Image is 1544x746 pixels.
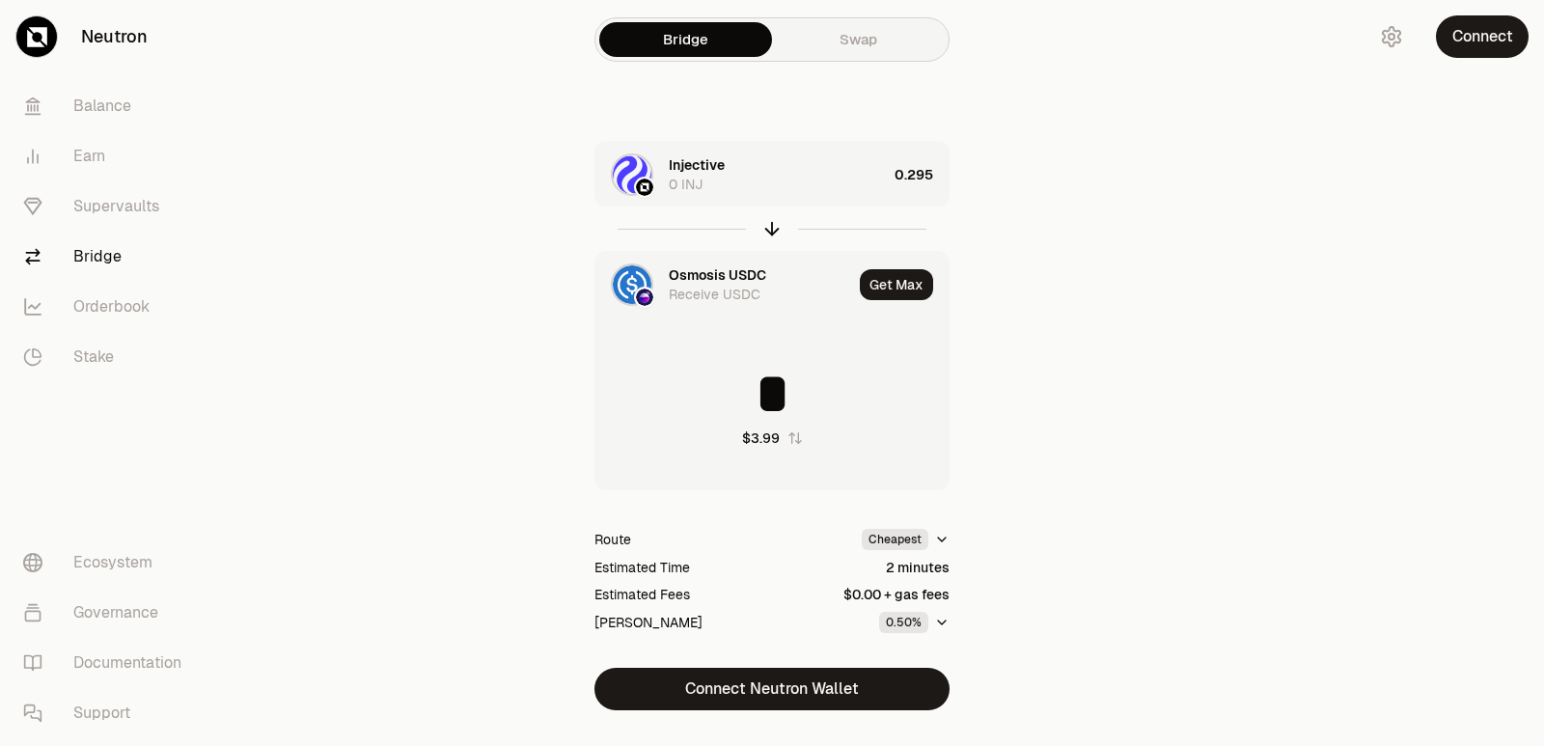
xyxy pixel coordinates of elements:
[742,428,780,448] div: $3.99
[860,269,933,300] button: Get Max
[8,81,208,131] a: Balance
[8,688,208,738] a: Support
[895,142,949,207] div: 0.295
[636,289,653,306] img: Osmosis Logo
[8,282,208,332] a: Orderbook
[594,668,950,710] button: Connect Neutron Wallet
[613,265,651,304] img: USDC Logo
[8,131,208,181] a: Earn
[669,285,760,304] div: Receive USDC
[879,612,950,633] button: 0.50%
[886,558,950,577] div: 2 minutes
[862,529,928,550] div: Cheapest
[594,613,703,632] div: [PERSON_NAME]
[862,529,950,550] button: Cheapest
[594,585,690,604] div: Estimated Fees
[669,155,725,175] div: Injective
[8,232,208,282] a: Bridge
[1436,15,1529,58] button: Connect
[8,588,208,638] a: Governance
[595,142,949,207] button: INJ LogoNeutron LogoInjective0 INJ0.295
[636,179,653,196] img: Neutron Logo
[8,181,208,232] a: Supervaults
[8,538,208,588] a: Ecosystem
[742,428,803,448] button: $3.99
[669,265,766,285] div: Osmosis USDC
[594,530,631,549] div: Route
[8,332,208,382] a: Stake
[595,142,887,207] div: INJ LogoNeutron LogoInjective0 INJ
[594,558,690,577] div: Estimated Time
[843,585,950,604] div: $0.00 + gas fees
[8,638,208,688] a: Documentation
[669,175,703,194] div: 0 INJ
[599,22,772,57] a: Bridge
[772,22,945,57] a: Swap
[595,252,852,318] div: USDC LogoOsmosis LogoOsmosis USDCReceive USDC
[879,612,928,633] div: 0.50%
[613,155,651,194] img: INJ Logo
